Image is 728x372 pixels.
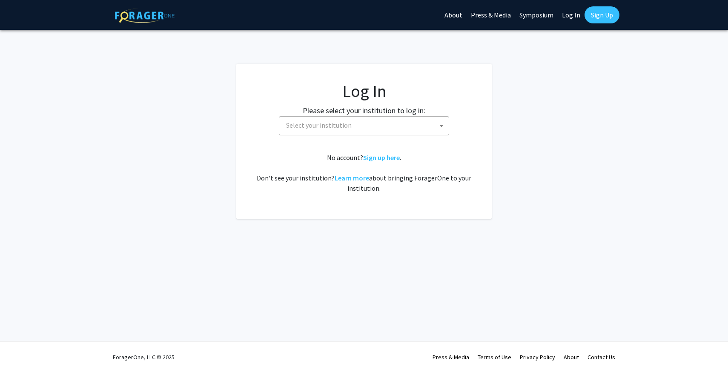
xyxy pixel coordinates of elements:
[279,116,449,135] span: Select your institution
[335,174,369,182] a: Learn more about bringing ForagerOne to your institution
[588,353,615,361] a: Contact Us
[433,353,469,361] a: Press & Media
[478,353,511,361] a: Terms of Use
[564,353,579,361] a: About
[363,153,400,162] a: Sign up here
[113,342,175,372] div: ForagerOne, LLC © 2025
[283,117,449,134] span: Select your institution
[286,121,352,129] span: Select your institution
[115,8,175,23] img: ForagerOne Logo
[303,105,425,116] label: Please select your institution to log in:
[585,6,619,23] a: Sign Up
[520,353,555,361] a: Privacy Policy
[253,81,475,101] h1: Log In
[253,152,475,193] div: No account? . Don't see your institution? about bringing ForagerOne to your institution.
